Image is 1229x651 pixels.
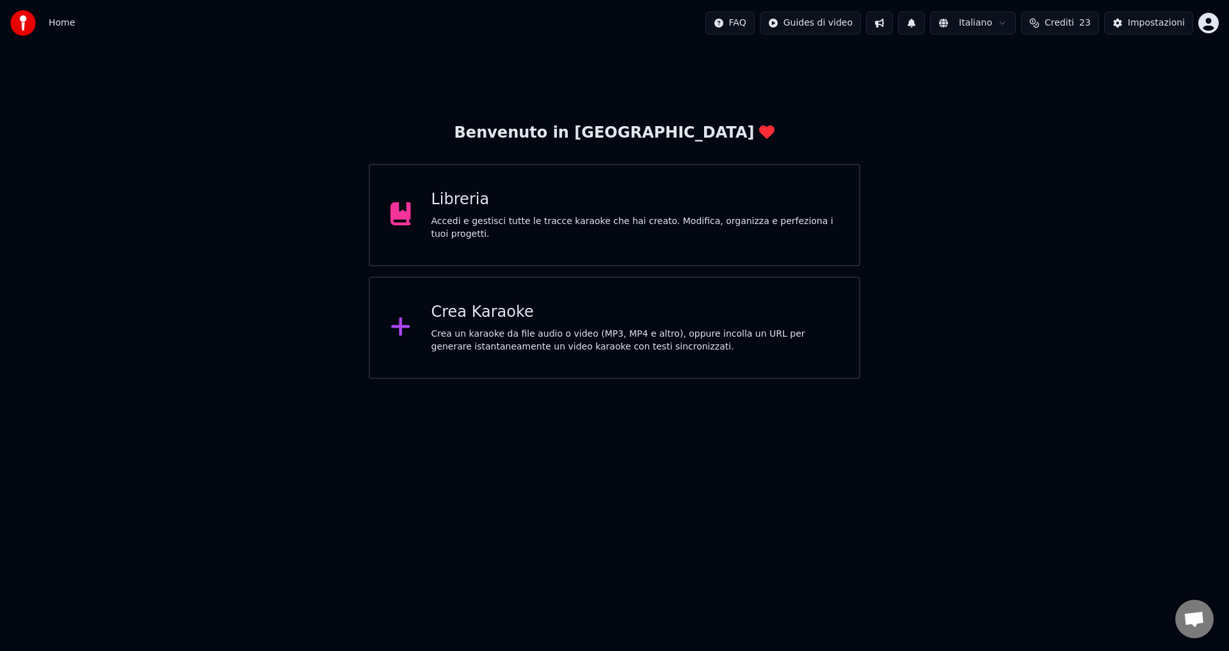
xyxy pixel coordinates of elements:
[1045,17,1074,29] span: Crediti
[454,123,775,143] div: Benvenuto in [GEOGRAPHIC_DATA]
[1079,17,1091,29] span: 23
[1104,12,1193,35] button: Impostazioni
[431,189,839,210] div: Libreria
[49,17,75,29] nav: breadcrumb
[10,10,36,36] img: youka
[431,215,839,241] div: Accedi e gestisci tutte le tracce karaoke che hai creato. Modifica, organizza e perfeziona i tuoi...
[1128,17,1185,29] div: Impostazioni
[431,302,839,323] div: Crea Karaoke
[431,328,839,353] div: Crea un karaoke da file audio o video (MP3, MP4 e altro), oppure incolla un URL per generare ista...
[49,17,75,29] span: Home
[1175,600,1214,638] div: Aprire la chat
[705,12,755,35] button: FAQ
[1021,12,1099,35] button: Crediti23
[760,12,861,35] button: Guides di video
